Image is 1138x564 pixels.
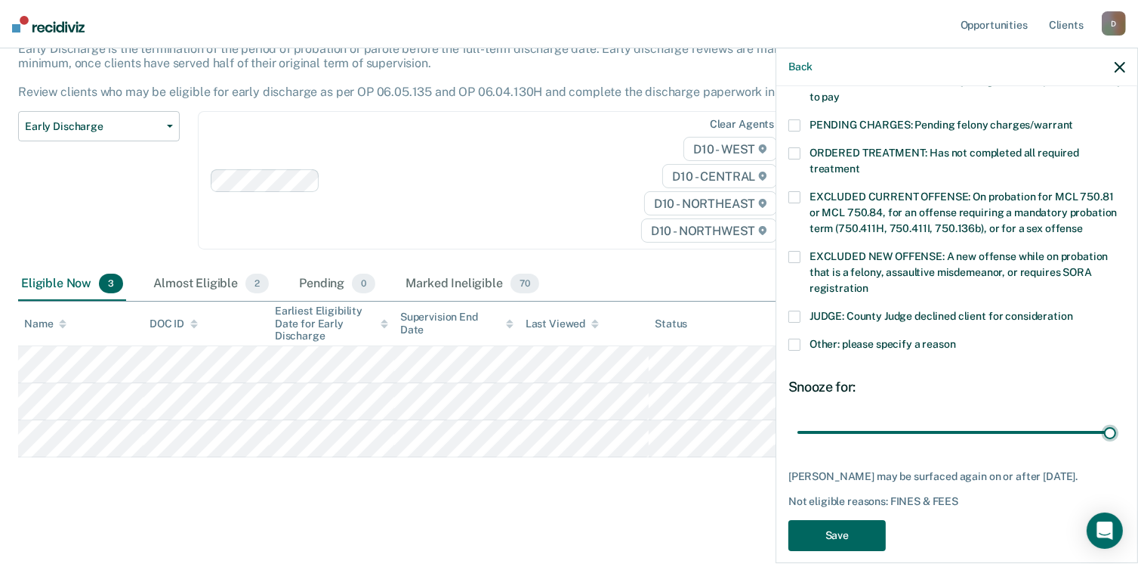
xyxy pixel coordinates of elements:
button: Save [788,520,886,551]
p: Early Discharge is the termination of the period of probation or parole before the full-term disc... [18,42,830,100]
div: DOC ID [150,318,198,330]
div: D [1102,11,1126,36]
div: Not eligible reasons: FINES & FEES [788,495,1125,508]
span: D10 - CENTRAL [662,164,777,188]
div: Supervision End Date [400,311,513,336]
div: Open Intercom Messenger [1087,513,1123,549]
span: Early Discharge [25,120,161,133]
button: Back [788,60,813,73]
span: JUDGE: County Judge declined client for consideration [810,310,1073,322]
span: D10 - WEST [683,137,777,161]
span: D10 - NORTHWEST [641,218,777,243]
div: Status [655,318,687,330]
div: Pending [296,268,378,301]
div: Marked Ineligible [402,268,541,301]
span: 0 [352,274,375,293]
span: 3 [99,274,123,293]
div: Clear agents [710,118,774,131]
span: 2 [245,274,269,293]
span: EXCLUDED CURRENT OFFENSE: On probation for MCL 750.81 or MCL 750.84, for an offense requiring a m... [810,191,1117,234]
div: Earliest Eligibility Date for Early Discharge [275,305,388,342]
span: Other: please specify a reason [810,338,956,350]
div: Almost Eligible [150,268,272,301]
div: Last Viewed [526,318,599,330]
span: 70 [510,274,539,293]
div: Name [24,318,66,330]
div: [PERSON_NAME] may be surfaced again on or after [DATE]. [788,470,1125,483]
span: D10 - NORTHEAST [644,191,777,215]
span: PENDING CHARGES: Pending felony charges/warrant [810,119,1073,131]
div: Eligible Now [18,268,126,301]
img: Recidiviz [12,16,85,33]
span: ORDERED TREATMENT: Has not completed all required treatment [810,147,1079,175]
span: EXCLUDED NEW OFFENSE: A new offense while on probation that is a felony, assaultive misdemeanor, ... [810,250,1108,294]
div: Snooze for: [788,379,1125,395]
